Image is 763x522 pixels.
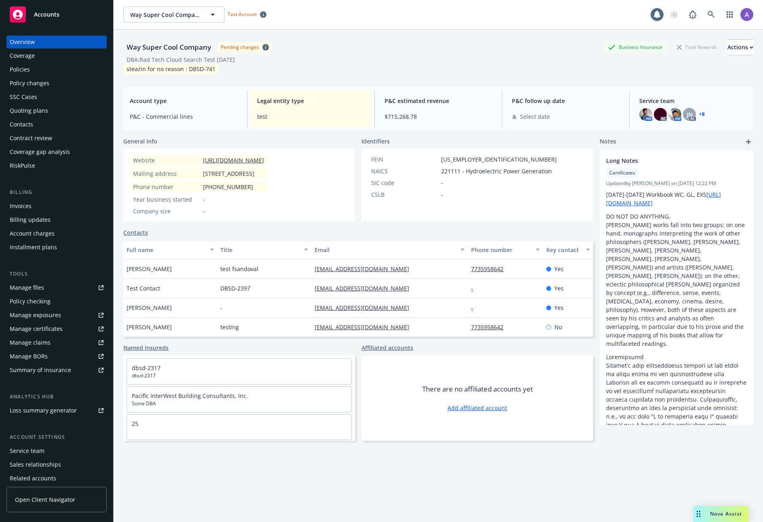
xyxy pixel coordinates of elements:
span: Yes [554,265,564,273]
span: Yes [554,284,564,293]
span: [STREET_ADDRESS] [203,169,254,178]
a: - [471,304,480,312]
a: +8 [699,112,705,117]
a: Start snowing [666,6,682,23]
span: Account type [130,97,237,105]
button: Key contact [543,240,593,259]
div: DBA: Rad Tech Cloud Search Test [DATE] [127,55,235,64]
div: Business Insurance [604,42,666,52]
span: 221111 - Hydroelectric Power Generation [441,167,552,175]
a: Pacific InterWest Building Consultants, Inc. [132,392,248,400]
div: Overview [10,36,35,48]
a: Contract review [6,132,107,145]
span: Notes [600,137,616,147]
div: Total Rewards [673,42,721,52]
span: P&C follow up date [512,97,619,105]
a: [URL][DOMAIN_NAME] [203,156,264,164]
div: Email [315,246,456,254]
a: Manage exposures [6,309,107,322]
div: Related accounts [10,472,56,485]
a: Switch app [722,6,738,23]
div: Loss summary generator [10,404,77,417]
div: SIC code [371,179,438,187]
button: Actions [727,39,753,55]
a: Loss summary generator [6,404,107,417]
span: - [441,179,443,187]
div: Billing [6,188,107,196]
a: Coverage [6,49,107,62]
div: Sales relationships [10,458,61,471]
span: Way Super Cool Company [130,11,200,19]
span: Test Contact [127,284,160,293]
a: Policies [6,63,107,76]
div: Phone number [133,183,200,191]
a: Report a Bug [685,6,701,23]
span: P&C estimated revenue [385,97,492,105]
button: Email [311,240,468,259]
span: Nova Assist [710,510,742,517]
span: [PERSON_NAME] [127,265,172,273]
button: Full name [123,240,217,259]
span: testing [220,323,239,331]
a: Installment plans [6,241,107,254]
div: Website [133,156,200,164]
a: 25 [132,420,138,427]
span: - [203,195,205,204]
a: 7735958642 [471,323,510,331]
div: SSC Cases [10,91,37,103]
div: Installment plans [10,241,57,254]
div: Account settings [6,433,107,441]
span: Select date [520,112,550,121]
span: [PHONE_NUMBER] [203,183,253,191]
div: Invoices [10,200,32,213]
a: Billing updates [6,213,107,226]
div: Analytics hub [6,393,107,401]
div: Key contact [546,246,581,254]
span: Open Client Navigator [15,495,75,504]
div: NAICS [371,167,438,175]
a: [EMAIL_ADDRESS][DOMAIN_NAME] [315,323,416,331]
div: steazin for no reason : DBSD-741 [123,64,219,74]
button: Way Super Cool Company [123,6,224,23]
span: $715,268.78 [385,112,492,121]
div: Coverage gap analysis [10,145,70,158]
a: Accounts [6,3,107,26]
div: Contacts [10,118,33,131]
span: - [203,207,205,215]
span: There are no affiliated accounts yet [422,384,533,394]
a: Search [703,6,719,23]
div: Tools [6,270,107,278]
a: [EMAIL_ADDRESS][DOMAIN_NAME] [315,304,416,312]
div: Phone number [471,246,531,254]
a: dbsd-2317 [132,364,161,372]
a: Contacts [6,118,107,131]
div: FEIN [371,155,438,164]
div: Year business started [133,195,200,204]
a: Manage files [6,281,107,294]
a: Summary of insurance [6,364,107,377]
span: [US_EMPLOYER_IDENTIFICATION_NUMBER] [441,155,557,164]
span: DBSD-2397 [220,284,250,293]
span: Pending changes [218,42,272,52]
a: Manage certificates [6,322,107,335]
span: Service team [639,97,747,105]
span: Accounts [34,11,59,18]
span: Certificates [609,169,635,177]
span: Some DBA [132,400,347,407]
a: Contacts [123,228,148,237]
span: [PERSON_NAME] [127,323,172,331]
img: photo [668,108,681,121]
div: Contract review [10,132,52,145]
div: Mailing address [133,169,200,178]
a: Account charges [6,227,107,240]
span: General info [123,137,157,145]
div: RiskPulse [10,159,35,172]
div: Full name [127,246,205,254]
a: Service team [6,444,107,457]
span: Test Account [228,11,257,18]
span: Long Notes [606,156,726,165]
div: Manage BORs [10,350,48,363]
div: Pending changes [221,44,259,51]
div: Account charges [10,227,55,240]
